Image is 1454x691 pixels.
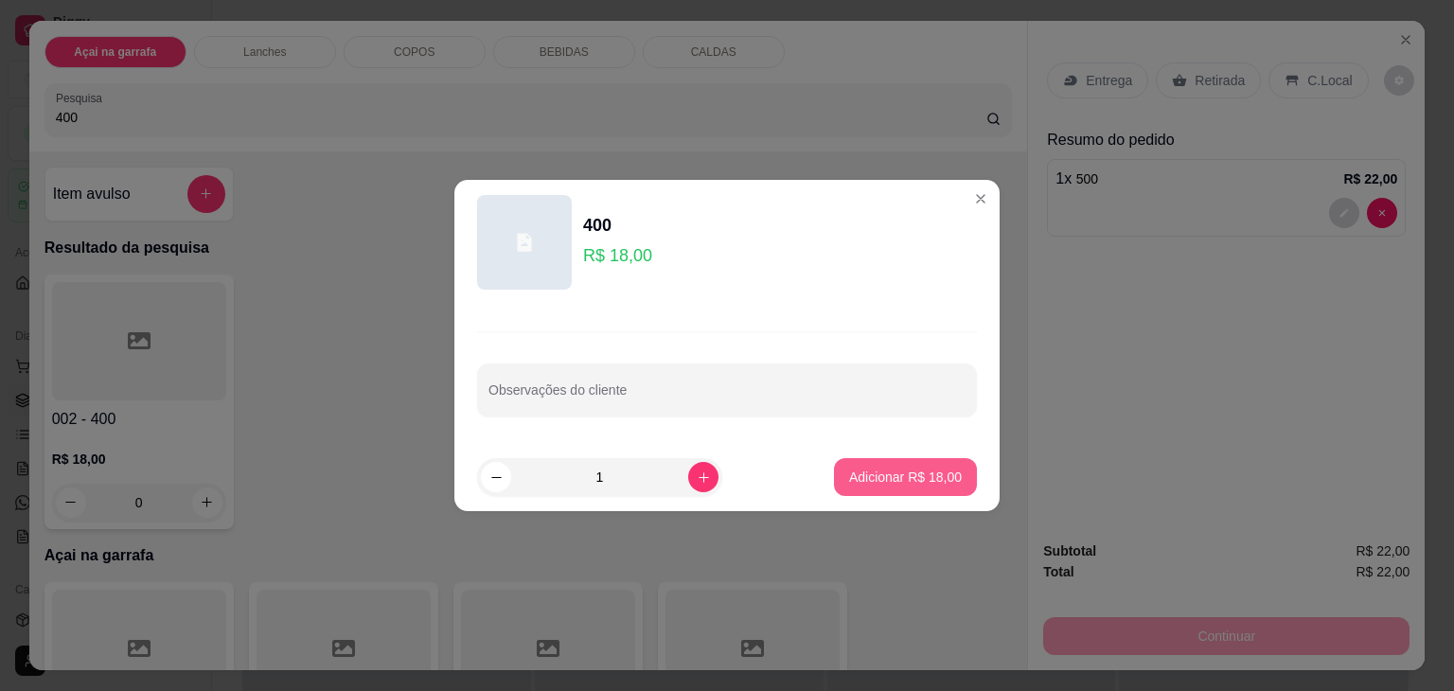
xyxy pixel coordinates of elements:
p: R$ 18,00 [583,242,652,269]
button: increase-product-quantity [688,462,718,492]
input: Observações do cliente [488,388,966,407]
button: Adicionar R$ 18,00 [834,458,977,496]
div: 400 [583,212,652,239]
button: Close [966,184,996,214]
button: decrease-product-quantity [481,462,511,492]
p: Adicionar R$ 18,00 [849,468,962,487]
